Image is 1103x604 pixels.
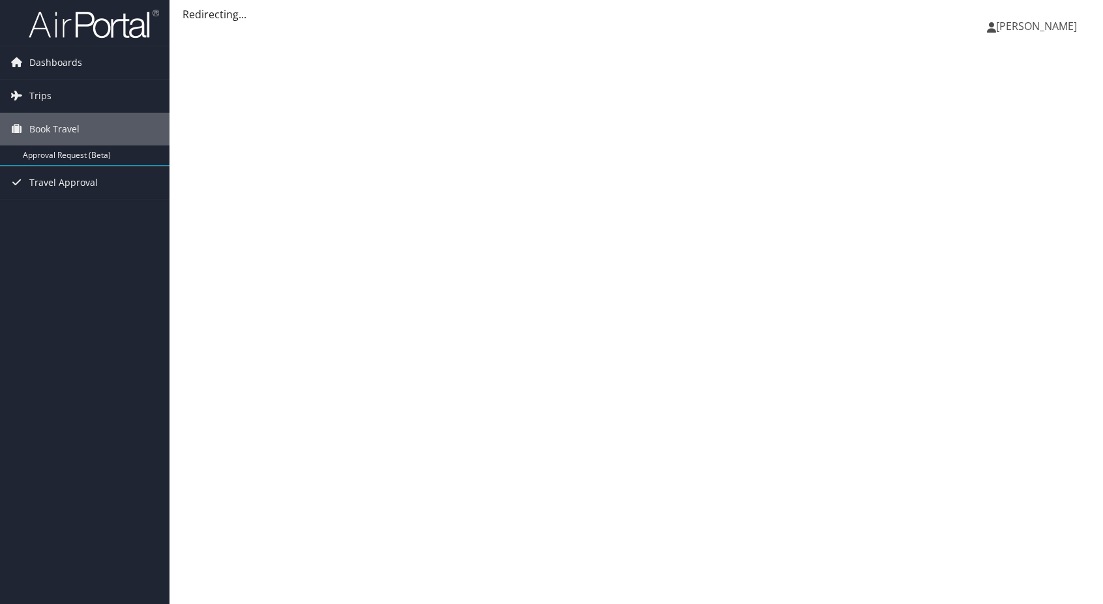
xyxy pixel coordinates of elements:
[29,113,80,145] span: Book Travel
[29,166,98,199] span: Travel Approval
[29,80,51,112] span: Trips
[996,19,1077,33] span: [PERSON_NAME]
[183,7,1090,22] div: Redirecting...
[987,7,1090,46] a: [PERSON_NAME]
[29,8,159,39] img: airportal-logo.png
[29,46,82,79] span: Dashboards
